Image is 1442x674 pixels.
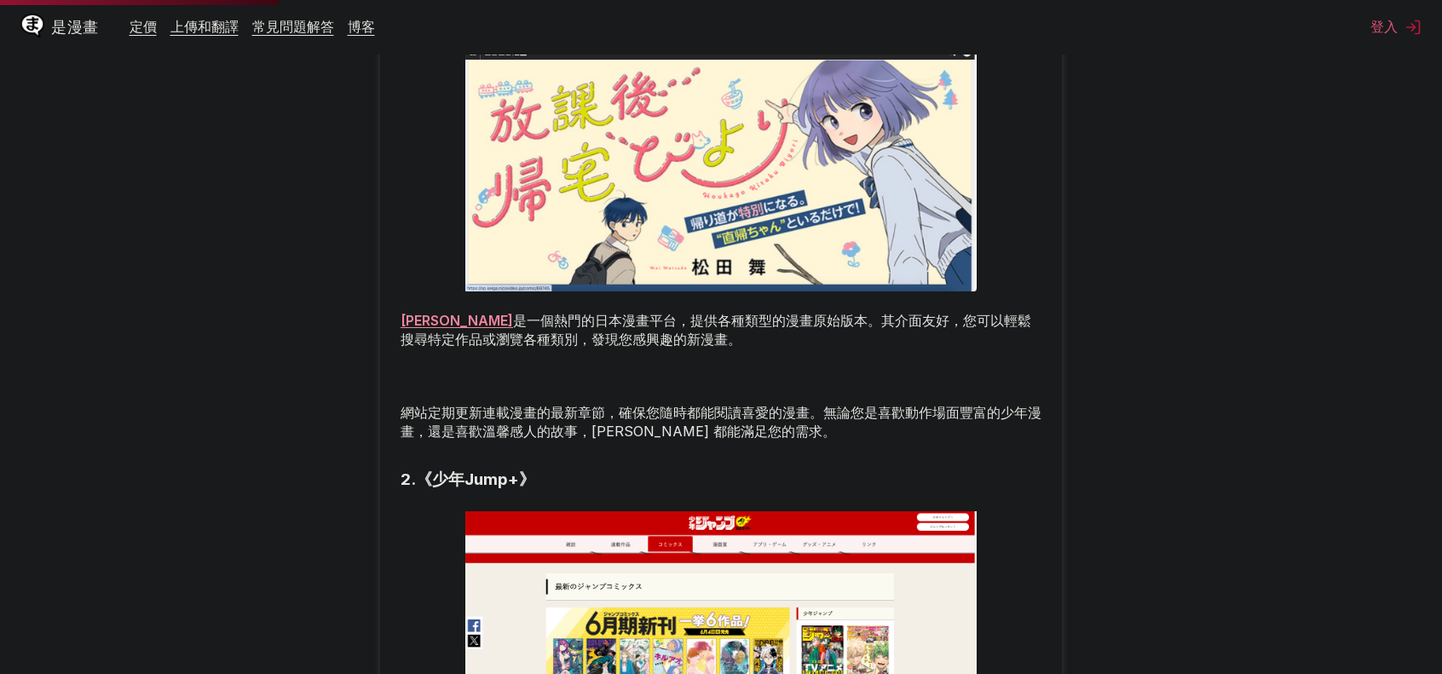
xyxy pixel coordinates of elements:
font: 2.《少年Jump+》 [401,469,535,489]
font: 是一個熱門的日本漫畫平台，提供各種類型的漫畫原始版本。其介面友好，您可以輕鬆搜尋特定作品或瀏覽各種類別，發現您感興趣的新漫畫。 [401,312,1031,348]
font: 是漫畫 [51,19,99,35]
img: IsManga 標誌 [20,14,44,37]
button: 登入 [1370,18,1422,37]
a: 定價 [130,18,157,35]
img: 妮可妮可清賀 [465,44,977,291]
img: 登出 [1405,19,1422,36]
a: [PERSON_NAME] [401,312,513,329]
a: 常見問題解答 [252,18,334,35]
a: IsManga 標誌是漫畫 [20,14,130,41]
font: 登入 [1370,18,1398,35]
font: 網站定期更新連載漫畫的最新章節，確保您隨時都能閱讀喜愛的漫畫。無論您是喜歡動作場面豐富的少年漫畫，還是喜歡溫馨感人的故事，[PERSON_NAME] 都能滿足您的需求。 [401,404,1041,440]
a: 上傳和翻譯 [170,18,239,35]
a: 博客 [348,18,375,35]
